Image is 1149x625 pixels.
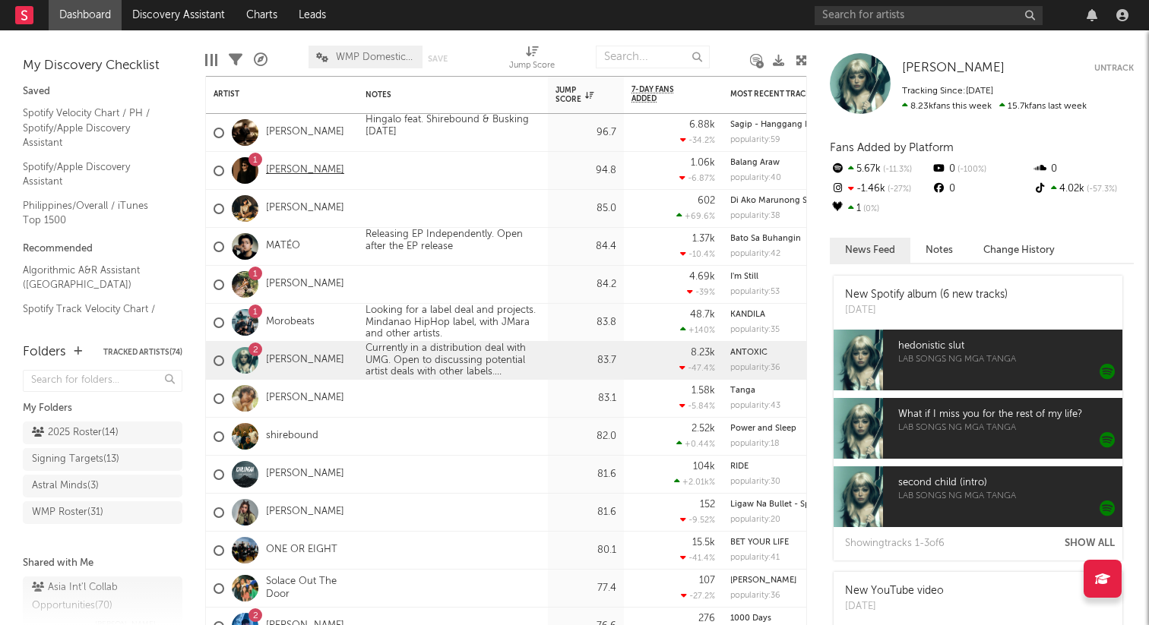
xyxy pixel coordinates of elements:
a: Spotify Track Velocity Chart / PH [23,301,167,332]
a: KANDILA [730,311,765,319]
a: ONE OR EIGHT [266,544,337,557]
div: Recommended [23,240,182,258]
div: Sagip - Hanggang Dulo [730,121,867,129]
div: 0 [931,159,1032,179]
div: 84.2 [556,276,616,294]
span: WMP Domestic Roster [336,52,415,62]
span: -100 % [955,166,986,174]
div: -41.4 % [680,553,715,563]
div: ANTOXIC [730,349,867,357]
div: WMP Roster ( 31 ) [32,503,103,522]
span: What if I miss you for the rest of my life? [898,406,1122,424]
div: Astral Minds ( 3 ) [32,477,99,495]
div: Oras Makina [730,576,867,585]
div: popularity: 35 [730,326,780,334]
a: I'm Still [730,273,758,281]
div: Currently in a distribution deal with UMG. Open to discussing potential artist deals with other l... [358,342,548,378]
span: 8.23k fans this week [902,102,992,111]
div: My Folders [23,399,182,418]
span: Fans Added by Platform [830,142,954,153]
a: Tanga [730,387,755,395]
div: 4.69k [689,272,715,282]
span: Tracking Since: [DATE] [902,87,993,96]
a: MATÉO [266,240,300,253]
div: Shared with Me [23,554,182,573]
div: A&R Pipeline [254,38,267,82]
div: Bato Sa Buhangin [730,235,867,243]
div: 2.52k [692,424,715,434]
a: WMP Roster(31) [23,501,182,524]
div: Notes [366,90,518,99]
div: KANDILA [730,311,867,319]
a: Spotify/Apple Discovery Assistant [23,159,167,190]
a: [PERSON_NAME] [266,126,344,139]
div: popularity: 36 [730,592,780,600]
div: Di Ako Marunong Sumayaw [730,197,867,205]
a: Power and Sleep [730,425,796,433]
span: -11.3 % [881,166,912,174]
a: Morobeats [266,316,315,329]
div: My Discovery Checklist [23,57,182,75]
div: popularity: 53 [730,288,780,296]
div: Saved [23,83,182,101]
a: Ligaw Na Bullet - Sped Up [730,500,834,509]
a: Solace Out The Door [266,576,350,601]
a: [PERSON_NAME] [730,576,796,585]
div: -39 % [687,287,715,297]
div: 81.6 [556,466,616,484]
a: Sagip - Hanggang Dulo [730,121,824,129]
div: popularity: 43 [730,402,780,410]
span: LAB SONGS NG MGA TANGA [898,355,1122,365]
div: -47.4 % [679,363,715,373]
div: Asia Int'l Collab Opportunities ( 70 ) [32,579,169,615]
a: [PERSON_NAME] [266,506,344,519]
div: 82.0 [556,428,616,446]
a: [PERSON_NAME] [266,202,344,215]
button: Change History [968,238,1070,263]
a: [PERSON_NAME] [902,61,1005,76]
div: Hingalo feat. Shirebound & Busking [DATE] [358,114,548,137]
div: -34.2 % [680,135,715,145]
span: hedonistic slut [898,337,1122,355]
div: popularity: 42 [730,250,780,258]
div: 0 [1033,159,1134,179]
span: second child (intro) [898,474,1122,492]
div: 5.67k [830,159,931,179]
div: I'm Still [730,273,867,281]
div: -5.84 % [679,401,715,411]
div: +2.01k % [674,477,715,487]
div: Tanga [730,387,867,395]
a: 2025 Roster(14) [23,421,182,444]
div: 48.7k [690,310,715,320]
div: 104k [693,462,715,472]
div: 77.4 [556,579,616,598]
span: 0 % [861,205,879,213]
a: [PERSON_NAME] [266,468,344,481]
div: -1.46k [830,179,931,199]
div: Power and Sleep [730,425,867,433]
span: LAB SONGS NG MGA TANGA [898,492,1122,501]
span: -57.3 % [1084,185,1117,194]
div: Ligaw Na Bullet - Sped Up [730,500,867,509]
div: -9.52 % [680,515,715,525]
div: Edit Columns [205,38,217,82]
div: Signing Targets ( 13 ) [32,450,119,469]
input: Search... [596,46,710,68]
input: Search for artists [815,6,1043,25]
div: Showing track s 1- 3 of 6 [845,535,945,553]
a: [PERSON_NAME] [266,278,344,291]
div: 6.88k [689,120,715,130]
div: 602 [698,196,715,206]
div: 1.37k [692,234,715,244]
div: 4.02k [1033,179,1134,199]
a: ANTOXIC [730,349,768,357]
a: Balang Araw [730,159,780,167]
a: Astral Minds(3) [23,475,182,497]
div: BET YOUR LIFE [730,538,867,547]
div: -6.87 % [679,173,715,183]
div: 1.58k [692,386,715,396]
div: +0.44 % [676,439,715,449]
a: Spotify Velocity Chart / PH / Spotify/Apple Discovery Assistant [23,105,167,151]
div: popularity: 40 [730,174,781,182]
a: Di Ako Marunong Sumayaw [730,197,840,205]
